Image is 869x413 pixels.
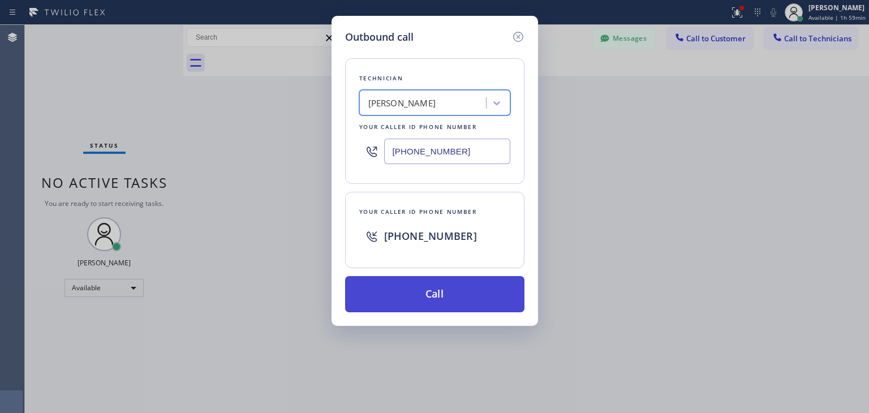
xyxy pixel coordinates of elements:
[359,72,510,84] div: Technician
[359,121,510,133] div: Your caller id phone number
[368,97,436,110] div: [PERSON_NAME]
[384,139,510,164] input: (123) 456-7890
[384,229,477,243] span: [PHONE_NUMBER]
[359,206,510,218] div: Your caller id phone number
[345,276,524,312] button: Call
[345,29,414,45] h5: Outbound call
